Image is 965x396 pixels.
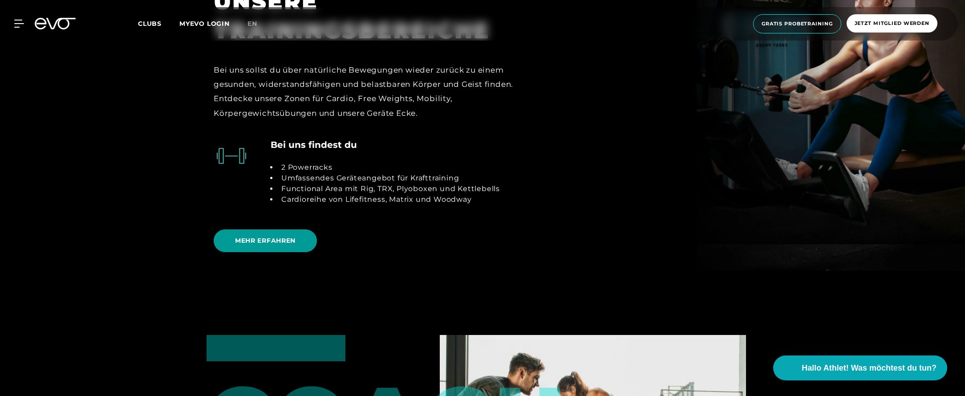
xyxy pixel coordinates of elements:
a: Jetzt Mitglied werden [844,14,940,33]
span: Hallo Athlet! Was möchtest du tun? [802,362,937,374]
a: MEHR ERFAHREN [214,223,320,259]
span: Clubs [138,20,162,28]
span: Gratis Probetraining [762,20,833,28]
span: Jetzt Mitglied werden [855,20,929,27]
a: MYEVO LOGIN [179,20,230,28]
span: en [247,20,257,28]
button: Hallo Athlet! Was möchtest du tun? [773,355,947,380]
a: Clubs [138,19,179,28]
li: Cardioreihe von Lifefitness, Matrix und Woodway [278,194,500,205]
div: Bei uns sollst du über natürliche Bewegungen wieder zurück zu einem gesunden, widerstandsfähigen ... [214,63,520,120]
li: Umfassendes Geräteangebot für Krafttraining [278,173,500,184]
a: en [247,19,268,29]
a: Gratis Probetraining [750,14,844,33]
li: Functional Area mit Rig, TRX, Plyoboxen und Kettlebells [278,184,500,194]
h4: Bei uns findest du [271,138,357,151]
li: 2 Powerracks [278,162,500,173]
span: MEHR ERFAHREN [235,236,296,245]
